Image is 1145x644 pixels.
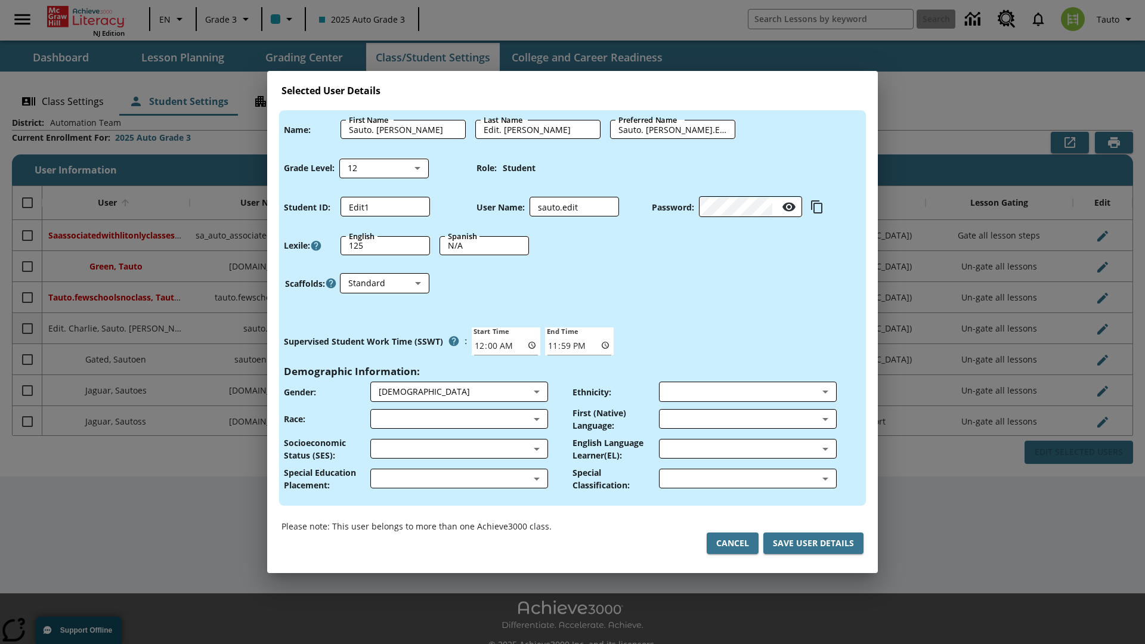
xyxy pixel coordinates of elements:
label: Preferred Name [618,114,677,125]
p: Scaffolds : [285,277,325,290]
div: User Name [530,197,619,216]
button: Click here to know more about Scaffolds [325,277,337,290]
label: English [349,231,375,241]
p: First (Native) Language : [572,407,659,432]
label: Last Name [484,114,522,125]
div: Scaffolds [340,274,429,293]
div: Password [699,197,802,217]
button: Reveal Password [777,195,801,219]
p: Please note: This user belongs to more than one Achieve3000 class. [281,520,552,532]
div: Standard [340,274,429,293]
button: Save User Details [763,532,864,555]
div: Male [379,386,529,398]
p: English Language Learner(EL) : [572,436,659,462]
h4: Demographic Information : [284,365,420,377]
p: Gender : [284,386,316,398]
p: Ethnicity : [572,386,611,398]
button: Supervised Student Work Time is the timeframe when students can take LevelSet and when lessons ar... [443,330,465,352]
button: Cancel [707,532,759,555]
p: Special Education Placement : [284,466,370,491]
div: 12 [339,158,429,178]
p: Grade Level : [284,162,335,174]
p: Student [503,162,536,174]
label: Spanish [448,231,477,241]
label: First Name [349,114,389,125]
label: End Time [545,326,578,336]
p: Name : [284,123,311,136]
div: Student ID [341,197,430,216]
h3: Selected User Details [281,85,864,97]
a: Click here to know more about Lexiles, Will open in new tab [310,240,322,252]
p: Student ID : [284,201,330,213]
p: Special Classification : [572,466,659,491]
p: Supervised Student Work Time (SSWT) [284,335,443,348]
div: Grade Level [339,158,429,178]
label: Start Time [472,326,509,336]
p: Role : [476,162,497,174]
p: Race : [284,413,305,425]
p: Lexile : [284,239,310,252]
button: Copy text to clipboard [807,197,827,217]
p: User Name : [476,201,525,213]
p: Socioeconomic Status (SES) : [284,436,370,462]
p: Password : [652,201,694,213]
div: : [284,330,467,352]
